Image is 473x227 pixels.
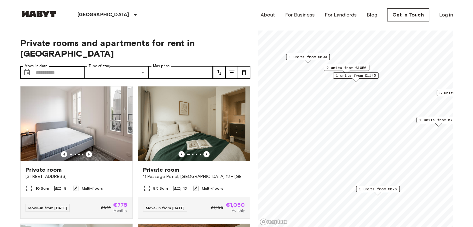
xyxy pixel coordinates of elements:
[143,174,245,180] span: 11 Passage Penel, [GEOGRAPHIC_DATA] 18 - [GEOGRAPHIC_DATA]
[89,63,110,69] label: Type of stay
[211,205,223,211] span: €1,100
[20,38,250,59] span: Private rooms and apartments for rent in [GEOGRAPHIC_DATA]
[21,86,132,161] img: Marketing picture of unit FR-18-004-001-04
[26,174,128,180] span: [STREET_ADDRESS]
[153,186,168,191] span: 9.5 Sqm
[82,186,103,191] span: Multi-floors
[26,166,62,174] span: Private room
[113,202,128,208] span: €775
[21,66,33,79] button: Choose date
[286,54,330,63] div: Map marker
[325,11,357,19] a: For Landlords
[25,63,48,69] label: Move-in date
[231,208,245,213] span: Monthly
[323,65,369,74] div: Map marker
[285,11,315,19] a: For Business
[336,73,376,78] span: 1 units from €1145
[179,151,185,157] button: Previous image
[153,63,170,69] label: Max price
[114,208,127,213] span: Monthly
[238,66,250,79] button: tune
[20,11,58,17] img: Habyt
[226,202,245,208] span: €1,050
[419,117,457,123] span: 1 units from €775
[138,86,250,219] a: Marketing picture of unit FR-18-011-001-008Previous imagePrevious imagePrivate room11 Passage Pen...
[203,151,210,157] button: Previous image
[64,186,67,191] span: 9
[20,86,133,219] a: Marketing picture of unit FR-18-004-001-04Previous imagePrevious imagePrivate room[STREET_ADDRESS...
[35,186,49,191] span: 10 Sqm
[387,8,429,21] a: Get in Touch
[202,186,223,191] span: Multi-floors
[439,11,453,19] a: Log in
[260,218,287,225] a: Mapbox logo
[146,206,185,210] span: Move-in from [DATE]
[367,11,377,19] a: Blog
[289,54,327,60] span: 1 units from €800
[356,186,400,196] div: Map marker
[225,66,238,79] button: tune
[143,166,179,174] span: Private room
[86,151,92,157] button: Previous image
[416,117,460,127] div: Map marker
[138,86,250,161] img: Marketing picture of unit FR-18-011-001-008
[28,206,67,210] span: Move-in from [DATE]
[183,186,187,191] span: 13
[359,186,397,192] span: 1 units from €875
[101,205,111,211] span: €825
[213,66,225,79] button: tune
[77,11,129,19] p: [GEOGRAPHIC_DATA]
[261,11,275,19] a: About
[333,72,378,82] div: Map marker
[61,151,67,157] button: Previous image
[326,65,366,71] span: 2 units from €1050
